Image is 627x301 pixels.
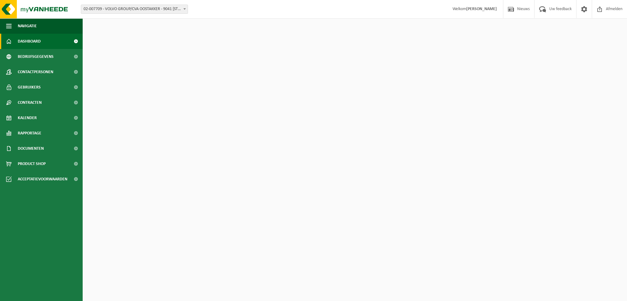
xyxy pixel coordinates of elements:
[18,95,42,110] span: Contracten
[18,64,53,80] span: Contactpersonen
[18,49,54,64] span: Bedrijfsgegevens
[18,34,41,49] span: Dashboard
[18,80,41,95] span: Gebruikers
[18,171,67,187] span: Acceptatievoorwaarden
[18,110,37,126] span: Kalender
[18,126,41,141] span: Rapportage
[81,5,188,13] span: 02-007709 - VOLVO GROUP/CVA OOSTAKKER - 9041 OOSTAKKER, SMALLEHEERWEG 31
[81,5,188,14] span: 02-007709 - VOLVO GROUP/CVA OOSTAKKER - 9041 OOSTAKKER, SMALLEHEERWEG 31
[18,18,37,34] span: Navigatie
[466,7,497,11] strong: [PERSON_NAME]
[18,156,46,171] span: Product Shop
[18,141,44,156] span: Documenten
